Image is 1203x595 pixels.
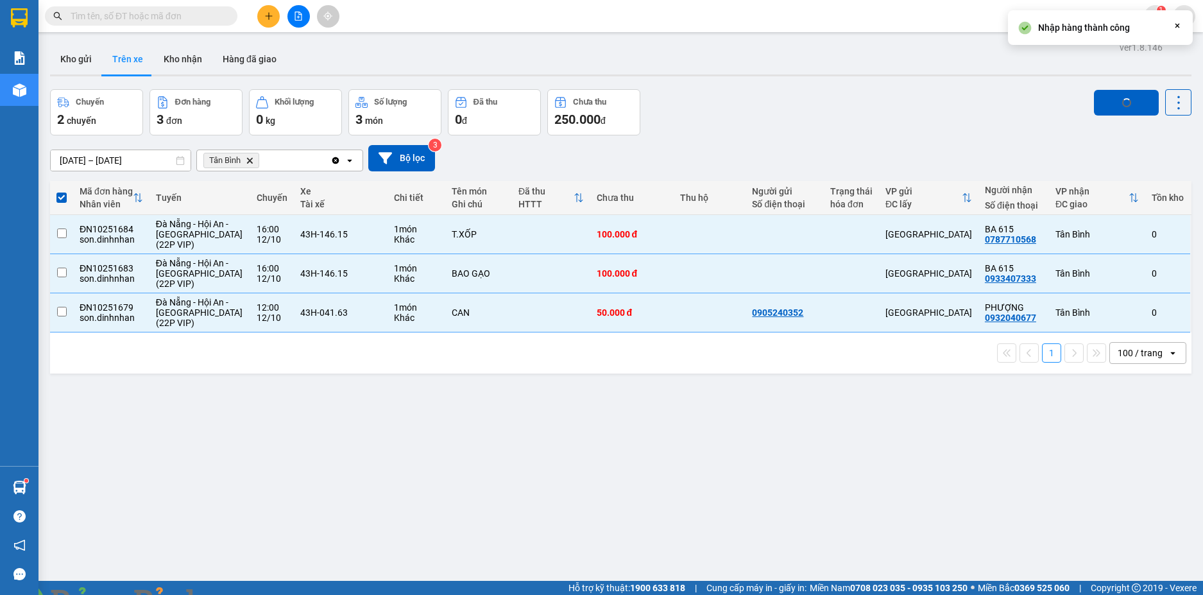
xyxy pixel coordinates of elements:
[80,199,133,209] div: Nhân viên
[1055,229,1139,239] div: Tân Bình
[257,313,287,323] div: 12/10
[985,200,1043,211] div: Số điện thoại
[971,585,975,591] span: ⚪️
[885,186,962,196] div: VP gửi
[262,154,263,167] input: Selected Tân Bình.
[257,302,287,313] div: 12:00
[80,313,143,323] div: son.dinhnhan
[830,186,873,196] div: Trạng thái
[257,193,287,203] div: Chuyến
[156,219,243,250] span: Đà Nẵng - Hội An - [GEOGRAPHIC_DATA] (22P VIP)
[706,581,806,595] span: Cung cấp máy in - giấy in:
[300,307,380,318] div: 43H-041.63
[149,89,243,135] button: Đơn hàng3đơn
[156,297,243,328] span: Đà Nẵng - Hội An - [GEOGRAPHIC_DATA] (22P VIP)
[985,224,1043,234] div: BA 615
[448,89,541,135] button: Đã thu0đ
[394,234,439,245] div: Khác
[978,581,1070,595] span: Miền Bắc
[317,5,339,28] button: aim
[11,8,28,28] img: logo-vxr
[249,89,342,135] button: Khối lượng0kg
[1172,21,1182,31] svg: Close
[368,145,435,171] button: Bộ lọc
[1049,181,1145,215] th: Toggle SortBy
[474,98,497,107] div: Đã thu
[512,181,590,215] th: Toggle SortBy
[300,186,380,196] div: Xe
[330,155,341,166] svg: Clear all
[257,224,287,234] div: 16:00
[102,44,153,74] button: Trên xe
[287,5,310,28] button: file-add
[300,199,380,209] div: Tài xế
[13,51,26,65] img: solution-icon
[264,12,273,21] span: plus
[257,273,287,284] div: 12/10
[80,263,143,273] div: ĐN10251683
[429,139,441,151] sup: 3
[24,479,28,483] sup: 1
[73,181,149,215] th: Toggle SortBy
[1152,268,1184,279] div: 0
[462,116,467,126] span: đ
[80,186,133,196] div: Mã đơn hàng
[157,112,164,127] span: 3
[345,155,355,166] svg: open
[50,44,102,74] button: Kho gửi
[452,307,506,318] div: CAN
[568,581,685,595] span: Hỗ trợ kỹ thuật:
[1152,229,1184,239] div: 0
[1168,348,1178,358] svg: open
[597,193,667,203] div: Chưa thu
[76,98,104,107] div: Chuyến
[1055,186,1129,196] div: VP nhận
[394,302,439,313] div: 1 món
[365,116,383,126] span: món
[680,193,740,203] div: Thu hộ
[1055,199,1129,209] div: ĐC giao
[394,273,439,284] div: Khác
[1159,6,1163,15] span: 1
[985,263,1043,273] div: BA 615
[13,481,26,494] img: warehouse-icon
[355,112,363,127] span: 3
[554,112,601,127] span: 250.000
[212,44,287,74] button: Hàng đã giao
[518,199,573,209] div: HTTT
[394,224,439,234] div: 1 món
[257,5,280,28] button: plus
[156,193,244,203] div: Tuyến
[1157,6,1166,15] sup: 1
[985,234,1036,245] div: 0787710568
[394,313,439,323] div: Khác
[1055,268,1139,279] div: Tân Bình
[885,268,972,279] div: [GEOGRAPHIC_DATA]
[452,199,506,209] div: Ghi chú
[985,313,1036,323] div: 0932040677
[166,116,182,126] span: đơn
[1152,307,1184,318] div: 0
[348,89,441,135] button: Số lượng3món
[1132,583,1141,592] span: copyright
[985,302,1043,313] div: PHƯỢNG
[156,258,243,289] span: Đà Nẵng - Hội An - [GEOGRAPHIC_DATA] (22P VIP)
[752,199,817,209] div: Số điện thoại
[13,568,26,580] span: message
[985,273,1036,284] div: 0933407333
[695,581,697,595] span: |
[203,153,259,168] span: Tân Bình, close by backspace
[266,116,275,126] span: kg
[1038,21,1130,35] div: Nhập hàng thành công
[13,539,26,551] span: notification
[275,98,314,107] div: Khối lượng
[452,186,506,196] div: Tên món
[850,583,968,593] strong: 0708 023 035 - 0935 103 250
[256,112,263,127] span: 0
[153,44,212,74] button: Kho nhận
[71,9,222,23] input: Tìm tên, số ĐT hoặc mã đơn
[175,98,210,107] div: Đơn hàng
[57,112,64,127] span: 2
[597,229,667,239] div: 100.000 đ
[452,229,506,239] div: T.XỐP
